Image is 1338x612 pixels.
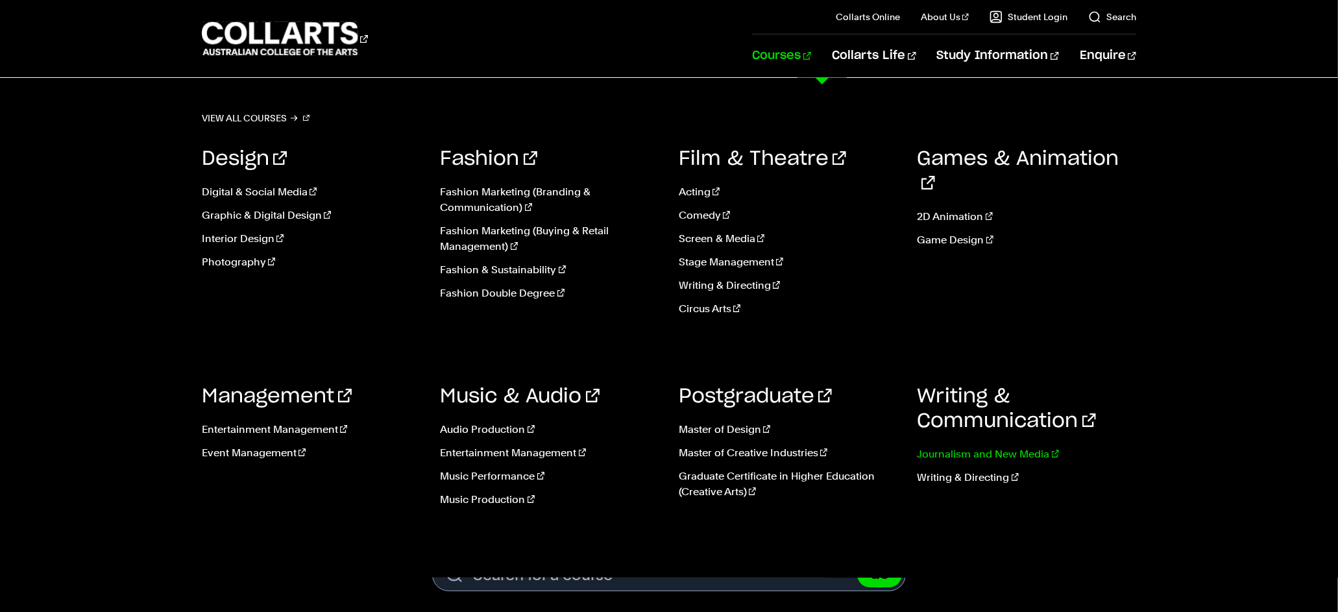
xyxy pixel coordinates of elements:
a: Circus Arts [679,301,898,317]
a: Music Performance [441,469,660,484]
a: Fashion Marketing (Branding & Communication) [441,184,660,215]
a: Photography [202,254,421,270]
a: Graduate Certificate in Higher Education (Creative Arts) [679,469,898,500]
a: Search [1088,10,1136,23]
a: Master of Creative Industries [679,445,898,461]
a: Graphic & Digital Design [202,208,421,223]
a: Digital & Social Media [202,184,421,200]
a: Management [202,387,352,406]
a: Postgraduate [679,387,832,406]
a: Event Management [202,445,421,461]
a: Writing & Directing [918,470,1137,485]
a: Student Login [990,10,1067,23]
a: Master of Design [679,422,898,437]
a: Comedy [679,208,898,223]
a: Fashion & Sustainability [441,262,660,278]
a: Fashion Double Degree [441,286,660,301]
a: Game Design [918,232,1137,248]
a: Courses [752,34,811,77]
a: Games & Animation [918,149,1119,193]
a: Fashion [441,149,537,169]
div: Go to homepage [202,20,368,57]
a: Collarts Online [836,10,900,23]
a: About Us [921,10,969,23]
a: Collarts Life [832,34,916,77]
a: Acting [679,184,898,200]
a: Music & Audio [441,387,600,406]
a: Film & Theatre [679,149,846,169]
a: Fashion Marketing (Buying & Retail Management) [441,223,660,254]
a: 2D Animation [918,209,1137,225]
a: Stage Management [679,254,898,270]
a: Music Production [441,492,660,508]
a: Audio Production [441,422,660,437]
a: View all courses [202,109,310,127]
a: Journalism and New Media [918,447,1137,462]
a: Enquire [1080,34,1136,77]
a: Study Information [937,34,1059,77]
a: Writing & Directing [679,278,898,293]
a: Entertainment Management [202,422,421,437]
a: Writing & Communication [918,387,1096,431]
a: Screen & Media [679,231,898,247]
a: Interior Design [202,231,421,247]
a: Entertainment Management [441,445,660,461]
a: Design [202,149,287,169]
